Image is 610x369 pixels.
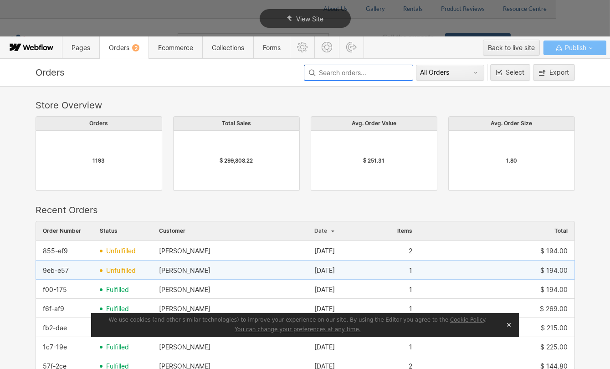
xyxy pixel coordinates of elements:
[36,279,575,299] div: row
[43,247,68,255] div: 855-ef9
[450,317,485,323] a: Cookie Policy
[43,286,67,293] div: f00-175
[488,41,535,55] div: Back to live site
[311,116,437,131] div: Avg. Order Value
[159,305,210,313] div: [PERSON_NAME]
[540,305,568,313] div: $ 269.00
[36,67,301,78] div: Orders
[159,267,210,274] div: [PERSON_NAME]
[540,247,568,255] div: $ 194.00
[36,205,575,215] div: Recent Orders
[314,267,335,274] div: [DATE]
[314,286,335,293] div: [DATE]
[106,286,129,293] span: fulfilled
[554,228,568,234] span: Total
[36,298,575,318] div: row
[36,260,575,280] div: row
[363,157,384,164] div: $ 251.31
[540,343,568,351] div: $ 225.00
[36,116,162,131] div: Orders
[409,305,412,313] div: 1
[448,116,575,131] div: Avg. Order Size
[409,286,412,293] div: 1
[563,41,586,55] span: Publish
[409,343,412,351] div: 1
[43,228,81,234] span: Order Number
[36,241,575,261] div: row
[506,157,517,164] div: 1.80
[159,247,210,255] div: [PERSON_NAME]
[397,228,412,234] span: Items
[549,69,569,76] div: Export
[109,317,487,323] span: We use cookies (and other similar technologies) to improve your experience on our site. By using ...
[314,343,335,351] div: [DATE]
[106,305,129,313] span: fulfilled
[159,286,210,293] div: [PERSON_NAME]
[159,228,185,234] span: Customer
[409,267,412,274] div: 1
[540,286,568,293] div: $ 194.00
[158,44,193,51] span: Ecommerce
[173,116,300,131] div: Total Sales
[36,100,575,111] div: Store Overview
[263,44,281,51] span: Forms
[43,267,69,274] div: 9eb-e57
[420,69,472,76] div: All Orders
[109,44,139,51] span: Orders
[106,247,136,255] span: unfulfilled
[106,267,136,274] span: unfulfilled
[314,247,335,255] div: [DATE]
[483,40,540,56] button: Back to live site
[506,68,524,76] span: Select
[296,15,323,23] span: View Site
[490,64,530,81] button: Select
[540,267,568,274] div: $ 194.00
[106,343,129,351] span: fulfilled
[159,343,210,351] div: [PERSON_NAME]
[4,22,28,31] span: Text us
[72,44,90,51] span: Pages
[220,157,253,164] div: $ 299,808.22
[36,318,575,338] div: row
[36,337,575,357] div: row
[43,343,67,351] div: 1c7-19e
[132,44,139,51] div: 2
[409,247,412,255] div: 2
[43,324,67,332] div: fb2-dae
[543,41,606,55] button: Publish
[502,318,515,332] button: Close
[212,44,244,51] span: Collections
[314,227,327,234] span: Date
[92,157,105,164] div: 1193
[533,64,575,81] button: Export
[235,326,360,333] button: You can change your preferences at any time.
[100,228,118,234] span: Status
[308,221,385,241] div: Date
[304,65,413,81] input: Search orders...
[314,305,335,313] div: [DATE]
[43,305,64,313] div: f6f-af9
[541,324,568,332] div: $ 215.00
